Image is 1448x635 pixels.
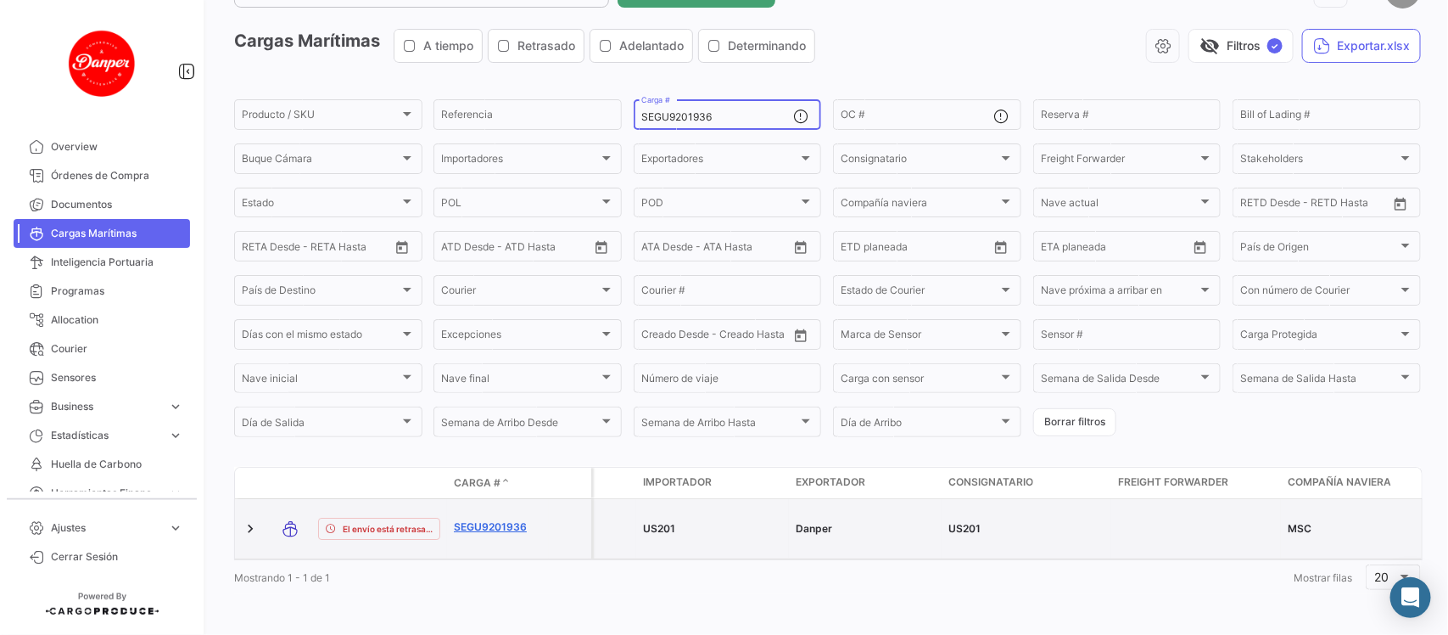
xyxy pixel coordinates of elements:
datatable-header-cell: Compañía naviera [1281,468,1434,498]
a: Sensores [14,363,190,392]
button: Adelantado [590,30,692,62]
span: Determinando [728,37,806,54]
a: Expand/Collapse Row [242,520,259,537]
a: Allocation [14,306,190,334]
span: US201 [948,522,981,535]
span: ✓ [1267,38,1283,53]
span: Mostrando 1 - 1 de 1 [234,571,330,584]
span: Nave actual [1041,199,1199,211]
span: Compañía naviera [841,199,998,211]
span: Semana de Arribo Desde [441,419,599,431]
span: Ajustes [51,520,161,536]
datatable-header-cell: Modo de Transporte [269,476,311,490]
span: Compañía naviera [1288,475,1391,490]
input: Hasta [883,243,953,255]
span: Courier [441,287,599,299]
span: Adelantado [619,37,684,54]
span: Importador [643,475,712,490]
input: Desde [242,243,272,255]
span: Freight Forwarder [1118,475,1228,490]
a: Inteligencia Portuaria [14,248,190,277]
datatable-header-cell: Estado de Envio [311,476,447,490]
span: A tiempo [423,37,473,54]
span: Courier [51,341,183,357]
span: El envío está retrasado. [343,522,433,536]
span: Estadísticas [51,428,161,443]
button: visibility_offFiltros✓ [1188,29,1294,63]
input: Desde [1041,243,1071,255]
datatable-header-cell: Póliza [549,476,591,490]
datatable-header-cell: Carga Protegida [594,468,636,498]
span: Nave final [441,375,599,387]
span: US201 [643,522,675,535]
span: Semana de Salida Hasta [1240,375,1398,387]
span: Exportadores [641,155,799,167]
span: Consignatario [841,155,998,167]
span: Allocation [51,312,183,328]
span: Buque Cámara [242,155,400,167]
button: Open calendar [389,234,415,260]
span: 20 [1375,570,1389,584]
span: visibility_off [1199,36,1220,56]
span: POL [441,199,599,211]
span: Importadores [441,155,599,167]
span: Danper [796,522,832,535]
input: Creado Desde [641,331,707,343]
datatable-header-cell: Importador [636,468,789,498]
span: Estado de Courier [841,287,998,299]
a: SEGU9201936 [454,520,542,535]
span: expand_more [168,399,183,414]
input: Hasta [1083,243,1154,255]
span: Día de Arribo [841,419,998,431]
span: Semana de Arribo Hasta [641,419,799,431]
button: A tiempo [394,30,482,62]
datatable-header-cell: Carga # [447,469,549,497]
span: Cerrar Sesión [51,549,183,565]
button: Retrasado [489,30,584,62]
span: Carga # [454,475,500,491]
span: Marca de Sensor [841,331,998,343]
span: Producto / SKU [242,111,400,123]
button: Determinando [699,30,814,62]
span: Excepciones [441,331,599,343]
span: Retrasado [517,37,575,54]
input: ATD Desde [441,243,495,255]
span: expand_more [168,520,183,536]
input: Desde [841,243,871,255]
span: Días con el mismo estado [242,331,400,343]
span: Mostrar filas [1294,571,1352,584]
button: Borrar filtros [1033,408,1116,436]
span: MSC [1288,522,1311,535]
span: Business [51,399,161,414]
span: Programas [51,284,183,299]
input: ATD Hasta [506,243,577,255]
input: ATA Desde [641,243,693,255]
a: Órdenes de Compra [14,161,190,190]
h3: Cargas Marítimas [234,29,820,63]
span: Órdenes de Compra [51,168,183,183]
input: Hasta [1283,199,1353,211]
span: Estado [242,199,400,211]
button: Open calendar [1388,191,1413,216]
span: expand_more [168,428,183,443]
input: Desde [1240,199,1271,211]
span: Carga con sensor [841,375,998,387]
input: Creado Hasta [718,331,789,343]
datatable-header-cell: Consignatario [942,468,1111,498]
input: ATA Hasta [705,243,775,255]
span: Huella de Carbono [51,457,183,472]
button: Exportar.xlsx [1302,29,1421,63]
span: País de Origen [1240,243,1398,255]
a: Documentos [14,190,190,219]
span: Stakeholders [1240,155,1398,167]
a: Overview [14,132,190,161]
datatable-header-cell: Freight Forwarder [1111,468,1281,498]
span: Sensores [51,370,183,385]
button: Open calendar [988,234,1014,260]
button: Open calendar [1188,234,1213,260]
button: Open calendar [788,234,813,260]
button: Open calendar [589,234,614,260]
img: danper-logo.png [59,20,144,105]
span: País de Destino [242,287,400,299]
span: Freight Forwarder [1041,155,1199,167]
